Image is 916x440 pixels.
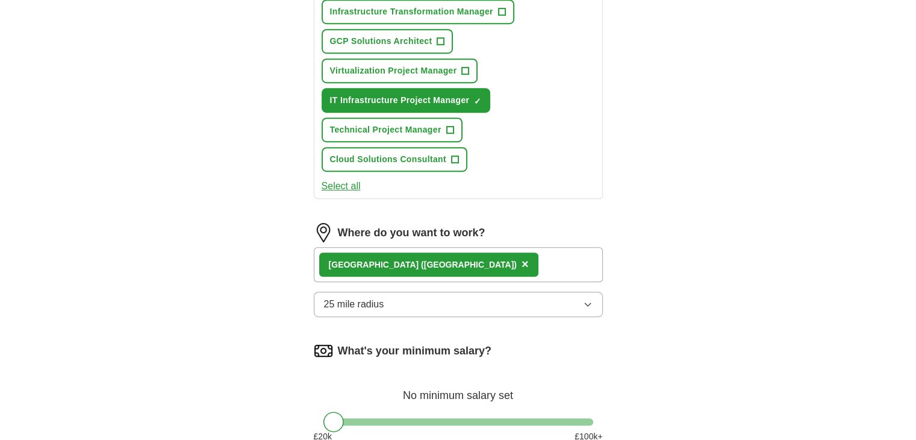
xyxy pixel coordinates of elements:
button: Virtualization Project Manager [322,58,478,83]
span: Technical Project Manager [330,124,441,136]
label: What's your minimum salary? [338,343,491,359]
button: Select all [322,179,361,193]
span: IT Infrastructure Project Manager [330,94,470,107]
span: ✓ [474,96,481,106]
span: GCP Solutions Architect [330,35,432,48]
button: 25 mile radius [314,292,603,317]
img: location.png [314,223,333,242]
img: salary.png [314,341,333,360]
span: Cloud Solutions Consultant [330,153,446,166]
div: No minimum salary set [314,375,603,404]
button: Cloud Solutions Consultant [322,147,467,172]
button: GCP Solutions Architect [322,29,453,54]
button: IT Infrastructure Project Manager✓ [322,88,491,113]
strong: [GEOGRAPHIC_DATA] [329,260,419,269]
span: Infrastructure Transformation Manager [330,5,493,18]
button: Technical Project Manager [322,118,463,142]
button: × [522,256,529,274]
span: ([GEOGRAPHIC_DATA]) [421,260,517,269]
label: Where do you want to work? [338,225,485,241]
span: × [522,257,529,271]
span: Virtualization Project Manager [330,64,457,77]
span: 25 mile radius [324,297,384,312]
